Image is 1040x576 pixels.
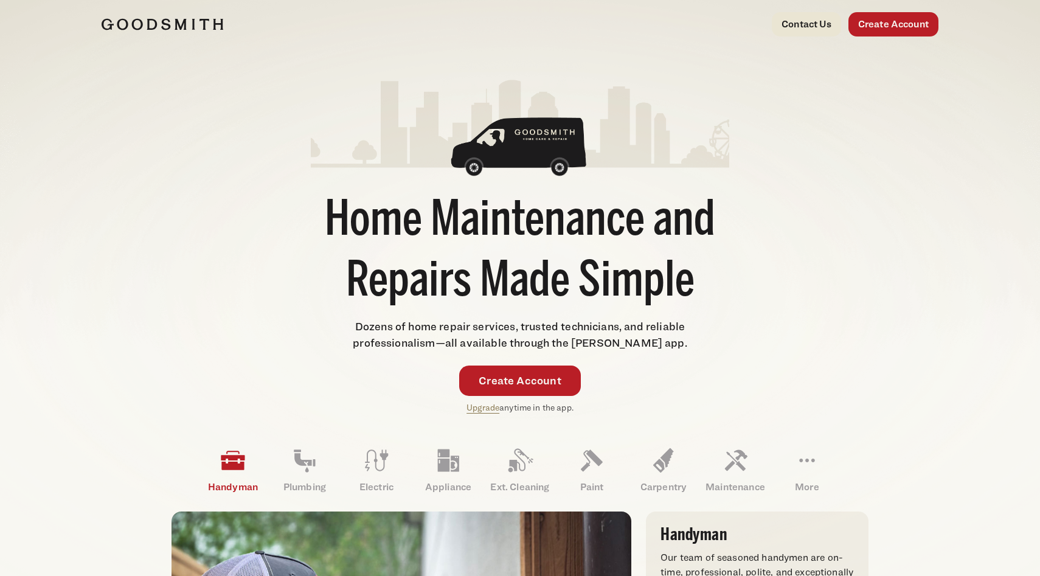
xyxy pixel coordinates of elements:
a: Contact Us [772,12,841,36]
a: Appliance [412,439,484,502]
p: Plumbing [269,480,341,494]
a: Plumbing [269,439,341,502]
a: Ext. Cleaning [484,439,556,502]
p: Paint [556,480,628,494]
a: Electric [341,439,412,502]
a: Maintenance [699,439,771,502]
p: anytime in the app. [466,401,574,415]
img: Goodsmith [102,18,223,30]
span: Dozens of home repair services, trusted technicians, and reliable professionalism—all available t... [353,320,687,349]
a: Paint [556,439,628,502]
a: Handyman [197,439,269,502]
h1: Home Maintenance and Repairs Made Simple [311,192,729,313]
p: Maintenance [699,480,771,494]
p: Carpentry [628,480,699,494]
p: Ext. Cleaning [484,480,556,494]
a: Create Account [459,366,581,396]
a: Carpentry [628,439,699,502]
a: Upgrade [466,402,499,412]
p: More [771,480,843,494]
p: Appliance [412,480,484,494]
p: Handyman [197,480,269,494]
h3: Handyman [660,526,854,543]
a: More [771,439,843,502]
p: Electric [341,480,412,494]
a: Create Account [848,12,938,36]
